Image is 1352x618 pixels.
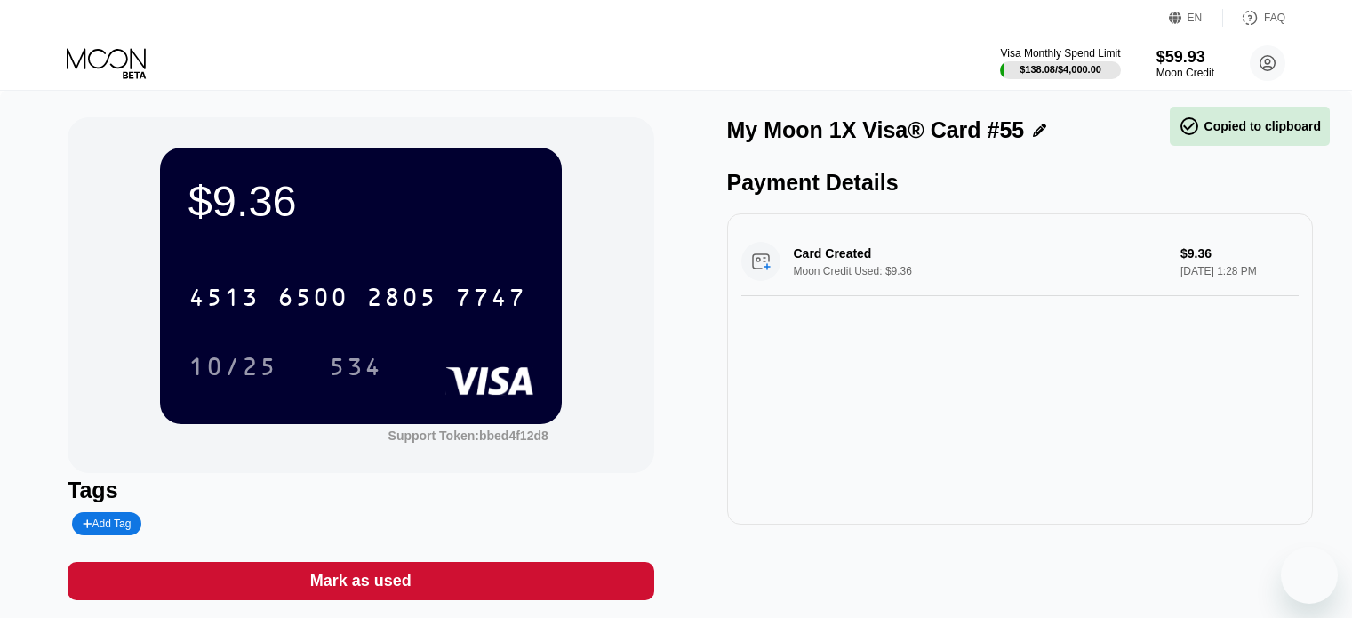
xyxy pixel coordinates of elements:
div: Support Token:bbed4f12d8 [388,429,548,443]
div: Support Token: bbed4f12d8 [388,429,548,443]
div: 4513 [188,285,260,314]
div: $138.08 / $4,000.00 [1020,64,1101,75]
div: 534 [329,355,382,383]
div: $59.93Moon Credit [1156,48,1214,79]
div: My Moon 1X Visa® Card #55 [727,117,1025,143]
div: 6500 [277,285,348,314]
span:  [1179,116,1200,137]
div: Mark as used [310,571,412,591]
iframe: Кнопка запуска окна обмена сообщениями [1281,547,1338,604]
div: Tags [68,478,653,503]
div: $59.93 [1156,48,1214,67]
div: $9.36 [188,176,533,226]
div: 10/25 [188,355,277,383]
div: Payment Details [727,170,1313,196]
div: Copied to clipboard [1179,116,1321,137]
div: 10/25 [175,344,291,389]
div: Add Tag [72,512,141,535]
div: Visa Monthly Spend Limit$138.08/$4,000.00 [1000,47,1120,79]
div: Add Tag [83,518,131,530]
div: FAQ [1223,9,1285,27]
div: Visa Monthly Spend Limit [1000,47,1120,60]
div: 4513650028057747 [178,275,537,319]
div: EN [1188,12,1203,24]
div: Mark as used [68,562,653,600]
div: 7747 [455,285,526,314]
div: Moon Credit [1156,67,1214,79]
div: EN [1169,9,1223,27]
div: FAQ [1264,12,1285,24]
div: 534 [316,344,396,389]
div: 2805 [366,285,437,314]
